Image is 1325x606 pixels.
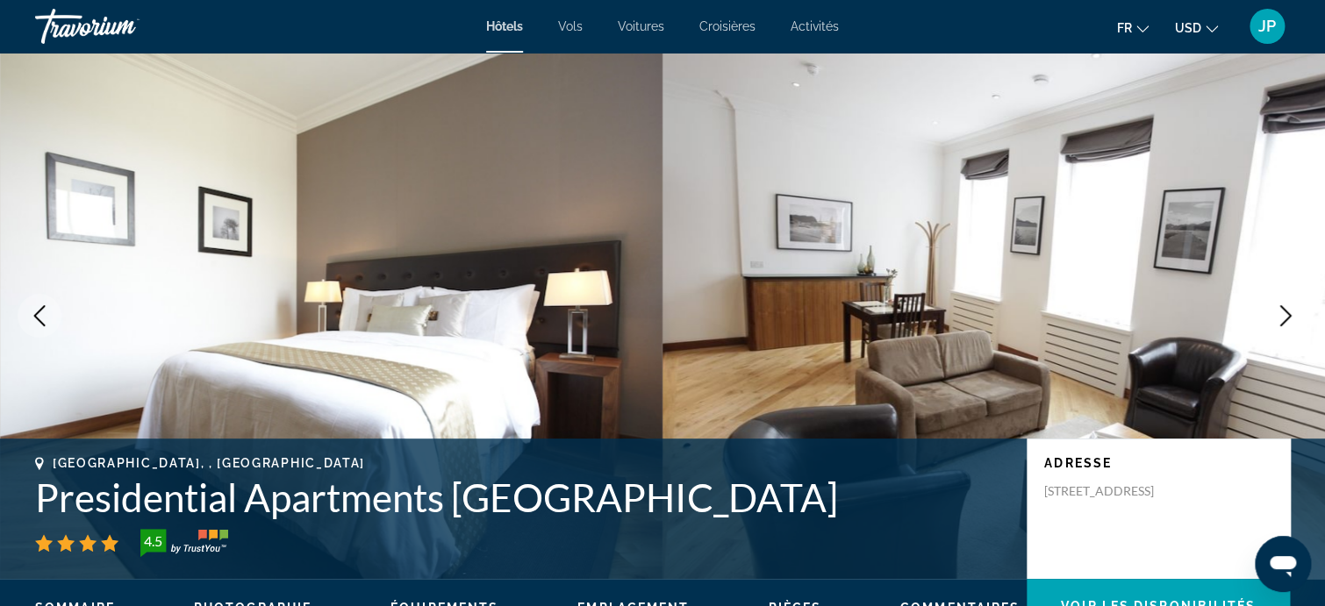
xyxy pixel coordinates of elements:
[135,531,170,552] div: 4.5
[53,456,365,470] span: [GEOGRAPHIC_DATA], , [GEOGRAPHIC_DATA]
[1264,294,1307,338] button: Next image
[1258,18,1276,35] span: JP
[1044,456,1272,470] p: Adresse
[486,19,523,33] a: Hôtels
[140,529,228,557] img: trustyou-badge-hor.svg
[35,4,211,49] a: Travorium
[618,19,664,33] a: Voitures
[1244,8,1290,45] button: User Menu
[1117,21,1132,35] span: fr
[1255,536,1311,592] iframe: Bouton de lancement de la fenêtre de messagerie
[699,19,756,33] a: Croisières
[558,19,583,33] a: Vols
[35,474,1009,520] h1: Presidential Apartments [GEOGRAPHIC_DATA]
[1117,15,1149,40] button: Change language
[1175,15,1218,40] button: Change currency
[1044,483,1185,499] p: [STREET_ADDRESS]
[1175,21,1201,35] span: USD
[791,19,839,33] a: Activités
[18,294,61,338] button: Previous image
